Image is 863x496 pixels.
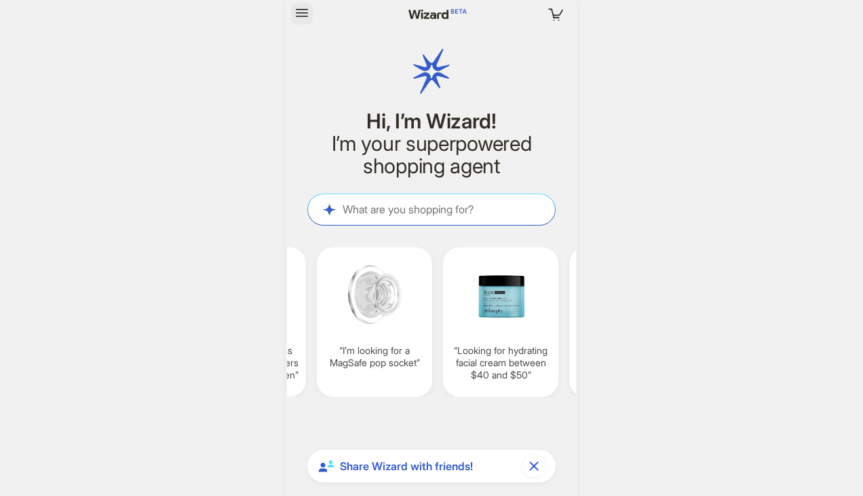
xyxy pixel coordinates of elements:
span: Share Wizard with friends! [340,459,518,474]
div: Nonstick pan that is oven-safe [569,247,685,397]
img: Nonstick%20pan%20that%20is%20ovensafe-91bcac04.png [575,255,679,334]
q: Nonstick pan that is oven-safe [575,344,679,369]
div: I’m looking for a MagSafe pop socket [317,247,432,397]
img: Looking%20for%20hydrating%20facial%20cream%20between%2040%20and%2050-cd94efd8.png [448,255,553,334]
q: I’m looking for a MagSafe pop socket [322,344,427,369]
img: I'm%20looking%20for%20a%20MagSafe%20pop%20socket-66ee9958.png [322,255,427,334]
div: Share Wizard with friends! [307,450,556,482]
q: Looking for hydrating facial cream between $40 and $50 [448,344,553,382]
div: Looking for hydrating facial cream between $40 and $50 [443,247,558,397]
h2: I’m your superpowered shopping agent [307,132,556,177]
h1: Hi, I’m Wizard! [307,110,556,132]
